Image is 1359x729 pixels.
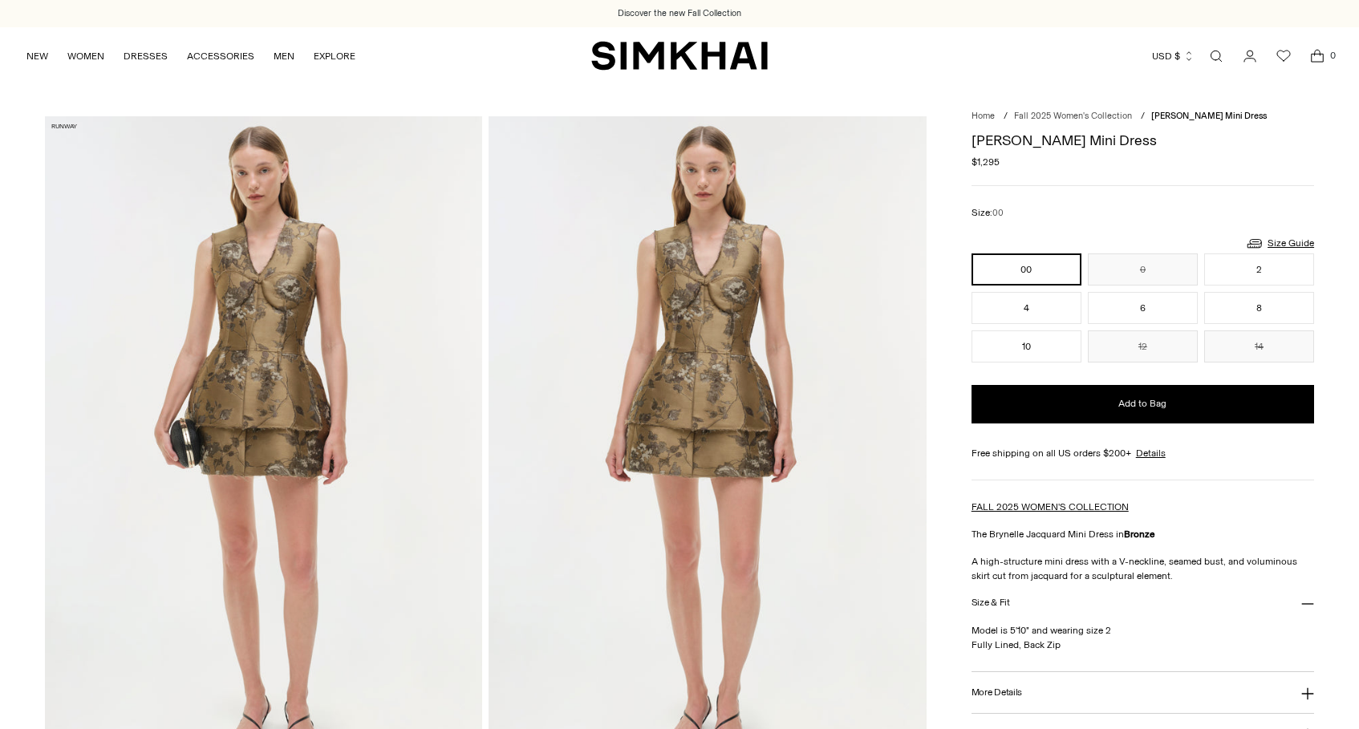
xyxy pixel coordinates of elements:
span: $1,295 [972,155,1000,169]
a: SIMKHAI [591,40,768,71]
button: Add to Bag [972,385,1314,423]
span: 0 [1325,48,1340,63]
button: 6 [1088,292,1198,324]
a: Size Guide [1245,233,1314,253]
a: Open cart modal [1301,40,1333,72]
span: Add to Bag [1118,397,1166,411]
button: 2 [1204,253,1314,286]
a: Wishlist [1268,40,1300,72]
h1: [PERSON_NAME] Mini Dress [972,133,1314,148]
a: Discover the new Fall Collection [618,7,741,20]
button: 0 [1088,253,1198,286]
label: Size: [972,205,1004,221]
div: / [1004,110,1008,124]
p: The Brynelle Jacquard Mini Dress in [972,527,1314,541]
a: Fall 2025 Women's Collection [1014,111,1132,121]
a: NEW [26,38,48,74]
span: [PERSON_NAME] Mini Dress [1151,111,1267,121]
button: Size & Fit [972,583,1314,624]
a: FALL 2025 WOMEN'S COLLECTION [972,501,1129,512]
a: Go to the account page [1234,40,1266,72]
nav: breadcrumbs [972,110,1314,124]
a: Details [1136,446,1166,460]
div: Free shipping on all US orders $200+ [972,446,1314,460]
a: DRESSES [124,38,168,74]
a: MEN [274,38,294,74]
button: 10 [972,330,1081,362]
div: / [1141,110,1145,124]
button: More Details [972,672,1314,713]
a: EXPLORE [314,38,355,74]
button: 8 [1204,292,1314,324]
a: ACCESSORIES [187,38,254,74]
button: 12 [1088,330,1198,362]
span: 00 [992,208,1004,218]
a: Home [972,111,995,121]
button: 14 [1204,330,1314,362]
p: Model is 5'10" and wearing size 2 Fully Lined, Back Zip [972,623,1314,652]
p: A high-structure mini dress with a V-neckline, seamed bust, and voluminous skirt cut from jacquar... [972,554,1314,583]
strong: Bronze [1124,529,1155,540]
a: WOMEN [67,38,104,74]
h3: More Details [972,687,1022,698]
h3: Size & Fit [972,597,1010,608]
button: 00 [972,253,1081,286]
button: USD $ [1152,38,1195,74]
button: 4 [972,292,1081,324]
a: Open search modal [1200,40,1232,72]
